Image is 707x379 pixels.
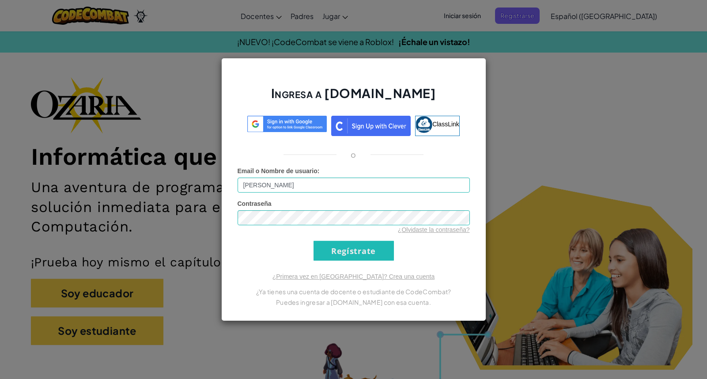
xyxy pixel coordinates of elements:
[238,286,470,297] p: ¿Ya tienes una cuenta de docente o estudiante de CodeCombat?
[238,200,272,207] span: Contraseña
[432,121,459,128] span: ClassLink
[416,116,432,133] img: classlink-logo-small.png
[314,241,394,261] input: Regístrate
[238,85,470,110] h2: Ingresa a [DOMAIN_NAME]
[398,226,470,233] a: ¿Olvidaste la contraseña?
[351,149,356,160] p: o
[238,297,470,307] p: Puedes ingresar a [DOMAIN_NAME] con esa cuenta.
[272,273,435,280] a: ¿Primera vez en [GEOGRAPHIC_DATA]? Crea una cuenta
[331,116,411,136] img: clever_sso_button@2x.png
[238,167,318,174] span: Email o Nombre de usuario
[247,116,327,132] img: log-in-google-sso.svg
[238,167,320,175] label: :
